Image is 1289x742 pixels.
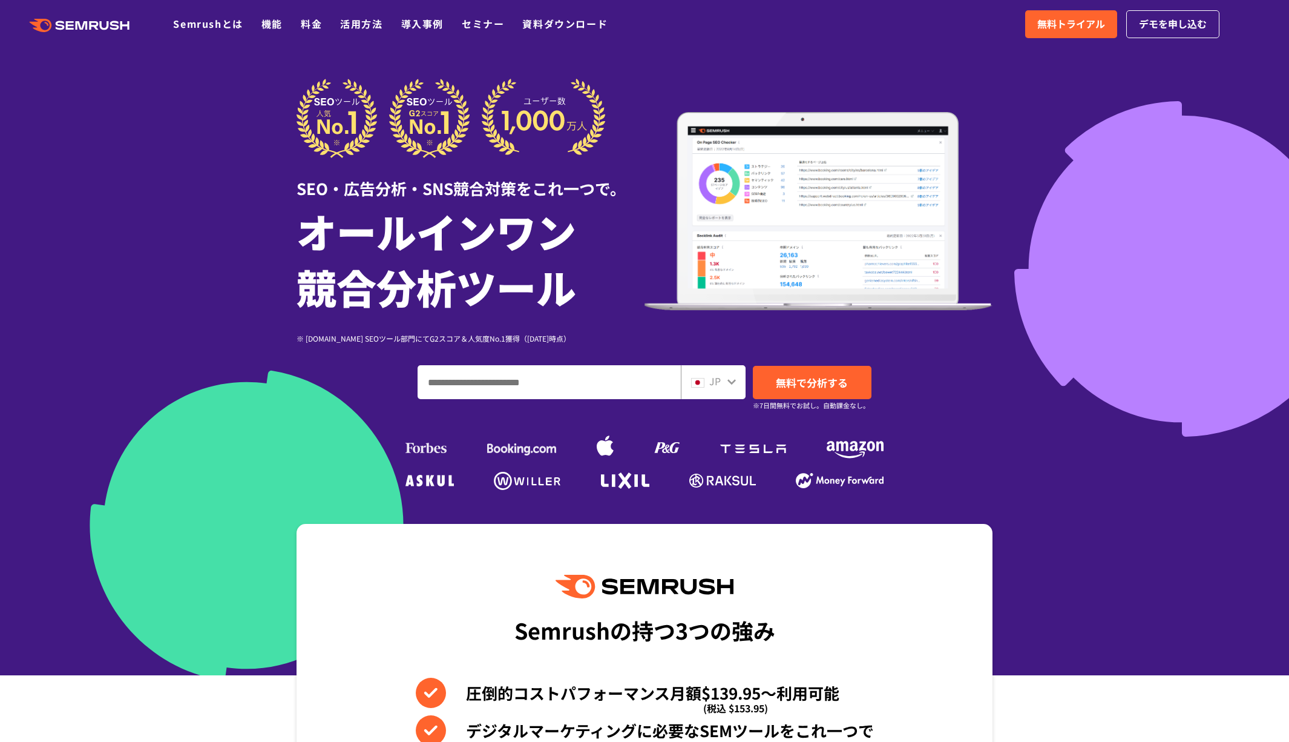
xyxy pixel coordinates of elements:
a: 料金 [301,16,322,31]
li: 圧倒的コストパフォーマンス月額$139.95〜利用可能 [416,678,874,708]
a: デモを申し込む [1126,10,1219,38]
a: セミナー [462,16,504,31]
span: デモを申し込む [1139,16,1207,32]
img: Semrush [556,575,733,598]
a: 機能 [261,16,283,31]
div: SEO・広告分析・SNS競合対策をこれ一つで。 [297,158,644,200]
span: 無料で分析する [776,375,848,390]
span: (税込 $153.95) [703,693,768,723]
a: 活用方法 [340,16,382,31]
a: Semrushとは [173,16,243,31]
a: 導入事例 [401,16,444,31]
span: 無料トライアル [1037,16,1105,32]
input: ドメイン、キーワードまたはURLを入力してください [418,366,680,399]
small: ※7日間無料でお試し。自動課金なし。 [753,400,870,411]
div: Semrushの持つ3つの強み [514,608,775,652]
div: ※ [DOMAIN_NAME] SEOツール部門にてG2スコア＆人気度No.1獲得（[DATE]時点） [297,333,644,344]
span: JP [709,374,721,388]
h1: オールインワン 競合分析ツール [297,203,644,314]
a: 無料で分析する [753,366,871,399]
a: 資料ダウンロード [522,16,608,31]
a: 無料トライアル [1025,10,1117,38]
